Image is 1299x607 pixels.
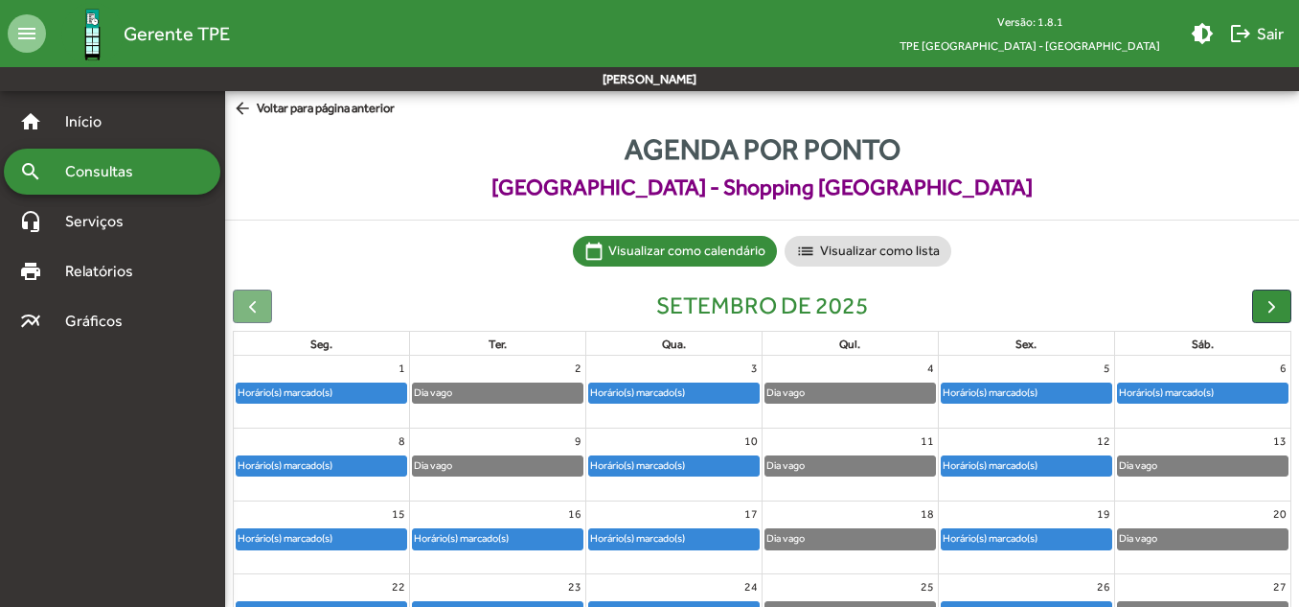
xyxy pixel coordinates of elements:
[237,384,333,402] div: Horário(s) marcado(s)
[586,502,763,574] td: 17 de setembro de 2025
[1012,334,1040,355] a: sexta-feira
[19,310,42,333] mat-icon: multiline_chart
[917,574,938,599] a: 25 de setembro de 2025
[1269,574,1290,599] a: 27 de setembro de 2025
[1269,429,1290,454] a: 13 de setembro de 2025
[46,3,230,65] a: Gerente TPE
[747,356,762,381] a: 3 de setembro de 2025
[388,574,409,599] a: 22 de setembro de 2025
[54,110,129,133] span: Início
[233,99,257,120] mat-icon: arrow_back
[54,160,158,183] span: Consultas
[8,14,46,53] mat-icon: menu
[917,429,938,454] a: 11 de setembro de 2025
[307,334,336,355] a: segunda-feira
[233,99,395,120] span: Voltar para página anterior
[658,334,690,355] a: quarta-feira
[413,529,510,548] div: Horário(s) marcado(s)
[1221,16,1291,51] button: Sair
[410,429,586,502] td: 9 de setembro de 2025
[1093,502,1114,526] a: 19 de setembro de 2025
[762,429,938,502] td: 11 de setembro de 2025
[1276,356,1290,381] a: 6 de setembro de 2025
[395,356,409,381] a: 1 de setembro de 2025
[741,502,762,526] a: 17 de setembro de 2025
[741,429,762,454] a: 10 de setembro de 2025
[19,210,42,233] mat-icon: headset_mic
[124,18,230,49] span: Gerente TPE
[61,3,124,65] img: Logo
[571,429,585,454] a: 9 de setembro de 2025
[586,429,763,502] td: 10 de setembro de 2025
[54,260,158,283] span: Relatórios
[225,171,1299,204] span: [GEOGRAPHIC_DATA] - Shopping [GEOGRAPHIC_DATA]
[762,356,938,429] td: 4 de setembro de 2025
[942,384,1038,402] div: Horário(s) marcado(s)
[589,529,686,548] div: Horário(s) marcado(s)
[573,236,777,267] mat-chip: Visualizar como calendário
[54,210,149,233] span: Serviços
[938,429,1114,502] td: 12 de setembro de 2025
[1191,22,1214,45] mat-icon: brightness_medium
[917,502,938,526] a: 18 de setembro de 2025
[1093,574,1114,599] a: 26 de setembro de 2025
[571,356,585,381] a: 2 de setembro de 2025
[586,356,763,429] td: 3 de setembro de 2025
[19,110,42,133] mat-icon: home
[942,456,1038,475] div: Horário(s) marcado(s)
[1229,16,1284,51] span: Sair
[237,529,333,548] div: Horário(s) marcado(s)
[1188,334,1218,355] a: sábado
[1100,356,1114,381] a: 5 de setembro de 2025
[410,502,586,574] td: 16 de setembro de 2025
[19,160,42,183] mat-icon: search
[785,236,951,267] mat-chip: Visualizar como lista
[234,356,410,429] td: 1 de setembro de 2025
[410,356,586,429] td: 2 de setembro de 2025
[584,242,604,261] mat-icon: calendar_today
[923,356,938,381] a: 4 de setembro de 2025
[564,502,585,526] a: 16 de setembro de 2025
[796,242,815,261] mat-icon: list
[884,34,1175,58] span: TPE [GEOGRAPHIC_DATA] - [GEOGRAPHIC_DATA]
[234,502,410,574] td: 15 de setembro de 2025
[765,529,806,548] div: Dia vago
[1114,429,1290,502] td: 13 de setembro de 2025
[225,128,1299,171] span: Agenda por ponto
[485,334,511,355] a: terça-feira
[564,574,585,599] a: 23 de setembro de 2025
[938,356,1114,429] td: 5 de setembro de 2025
[938,502,1114,574] td: 19 de setembro de 2025
[388,502,409,526] a: 15 de setembro de 2025
[237,456,333,475] div: Horário(s) marcado(s)
[1114,502,1290,574] td: 20 de setembro de 2025
[762,502,938,574] td: 18 de setembro de 2025
[656,292,869,320] h2: setembro de 2025
[765,384,806,402] div: Dia vago
[1114,356,1290,429] td: 6 de setembro de 2025
[395,429,409,454] a: 8 de setembro de 2025
[413,456,453,475] div: Dia vago
[741,574,762,599] a: 24 de setembro de 2025
[1118,456,1158,475] div: Dia vago
[1118,384,1215,402] div: Horário(s) marcado(s)
[765,456,806,475] div: Dia vago
[1118,529,1158,548] div: Dia vago
[1229,22,1252,45] mat-icon: logout
[835,334,864,355] a: quinta-feira
[413,384,453,402] div: Dia vago
[234,429,410,502] td: 8 de setembro de 2025
[19,260,42,283] mat-icon: print
[1093,429,1114,454] a: 12 de setembro de 2025
[54,310,148,333] span: Gráficos
[942,529,1038,548] div: Horário(s) marcado(s)
[1269,502,1290,526] a: 20 de setembro de 2025
[589,456,686,475] div: Horário(s) marcado(s)
[589,384,686,402] div: Horário(s) marcado(s)
[884,10,1175,34] div: Versão: 1.8.1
